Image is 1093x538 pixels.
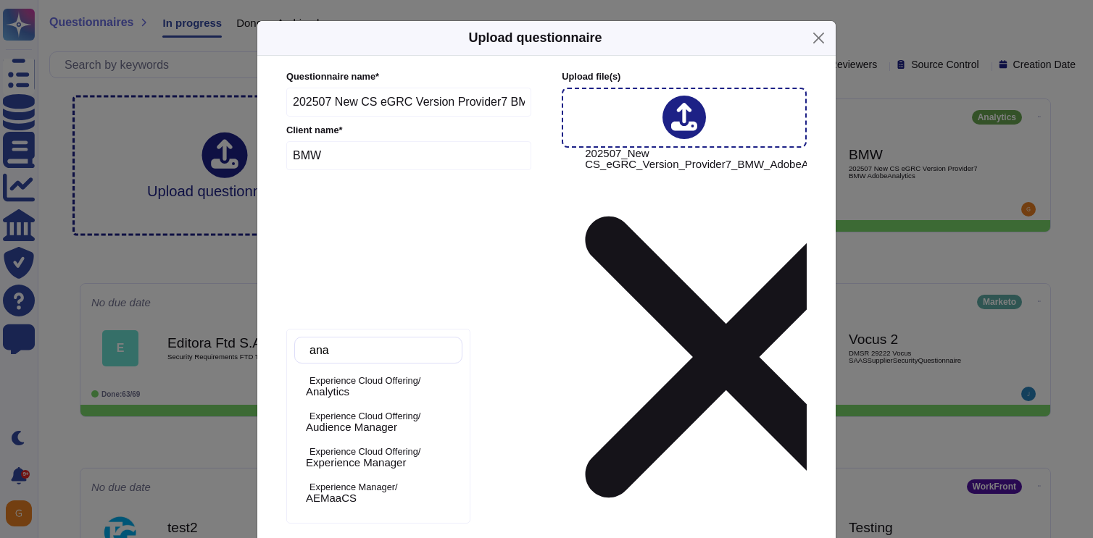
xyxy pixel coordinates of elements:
div: Audience Manager [294,414,300,431]
div: AEMaaCS [294,477,462,510]
div: Analytics [294,371,462,403]
div: AEMaaCS [294,485,300,502]
div: Analytics [306,385,457,398]
div: AEMaaCS [306,492,457,505]
span: Upload file (s) [562,71,620,82]
label: Questionnaire name [286,72,531,82]
div: Experience Manager [294,442,462,474]
input: Search by keywords [302,337,462,363]
div: Analytics [294,379,300,395]
span: Audience Manager [306,421,397,434]
p: Experience Cloud Offering/ [309,447,457,457]
p: Experience Cloud Offering/ [309,377,457,386]
div: Experience Manager [306,456,457,469]
div: Audience Manager [306,421,457,434]
input: Enter questionnaire name [286,88,531,117]
input: Enter company name of the client [286,141,531,170]
p: Experience Cloud Offering/ [309,412,457,421]
span: Experience Manager [306,456,406,469]
span: Analytics [306,385,349,398]
h5: Upload questionnaire [468,28,602,48]
span: AEMaaCS [306,492,357,505]
button: Close [807,27,830,49]
div: Experience Manager [294,450,300,466]
div: Audience Manager [294,406,462,439]
p: Experience Manager/ [309,483,457,492]
label: Client name [286,126,531,135]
